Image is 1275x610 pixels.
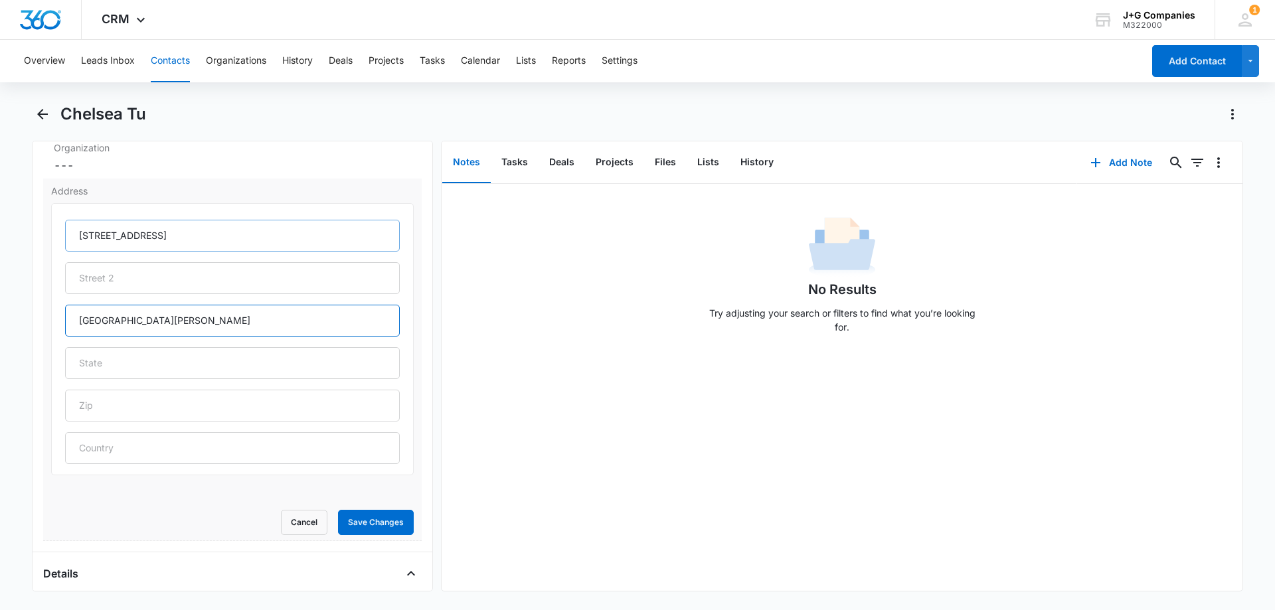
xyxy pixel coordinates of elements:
span: CRM [102,12,129,26]
input: Street [65,220,400,252]
h1: No Results [808,279,877,299]
label: Address [51,184,414,198]
button: Reports [552,40,586,82]
input: Zip [65,390,400,421]
div: Organization--- [43,135,422,179]
button: Files [644,142,687,183]
button: Deals [539,142,585,183]
button: Overview [24,40,65,82]
button: Tasks [491,142,539,183]
button: Search... [1165,152,1187,173]
button: Lists [516,40,536,82]
div: notifications count [1249,5,1260,15]
p: Try adjusting your search or filters to find what you’re looking for. [703,306,981,334]
button: Add Note [1077,147,1165,179]
div: account id [1123,21,1195,30]
h1: Chelsea Tu [60,104,146,124]
button: Settings [602,40,637,82]
button: Projects [585,142,644,183]
button: Organizations [206,40,266,82]
button: Overflow Menu [1208,152,1229,173]
input: Country [65,432,400,464]
button: Contacts [151,40,190,82]
button: Tasks [420,40,445,82]
h4: Details [43,566,78,581]
button: Lists [687,142,730,183]
img: No Data [809,213,875,279]
span: 1 [1249,5,1260,15]
button: Close [400,563,422,584]
button: Notes [442,142,491,183]
input: City [65,305,400,337]
div: account name [1123,10,1195,21]
button: Deals [329,40,353,82]
dd: --- [54,157,411,173]
label: Organization [54,141,411,155]
button: Projects [369,40,404,82]
button: Back [32,104,52,125]
button: Save Changes [338,510,414,535]
button: History [282,40,313,82]
button: Calendar [461,40,500,82]
button: Actions [1222,104,1243,125]
input: Street 2 [65,262,400,294]
button: Cancel [281,510,327,535]
button: Add Contact [1152,45,1242,77]
button: Leads Inbox [81,40,135,82]
button: Filters [1187,152,1208,173]
input: State [65,347,400,379]
button: History [730,142,784,183]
